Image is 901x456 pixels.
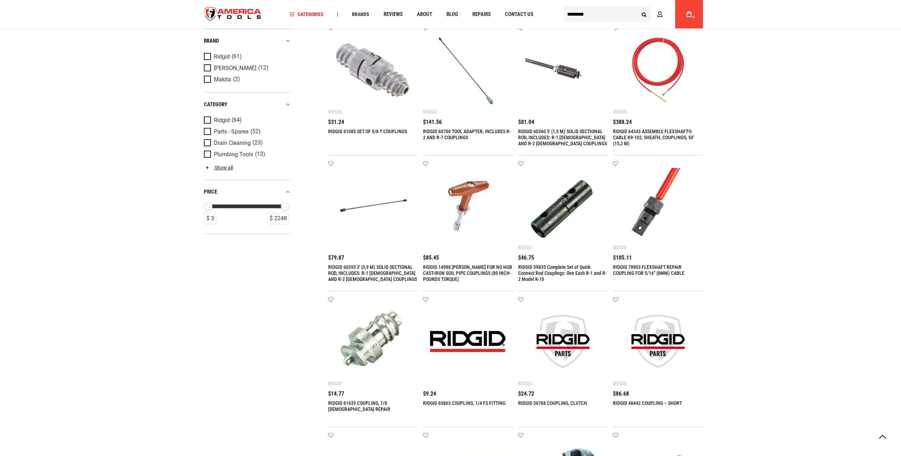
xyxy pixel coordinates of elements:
span: $85.45 [423,255,439,261]
a: RIDGID 61635 COUPLING, 7/8 [DEMOGRAPHIC_DATA] REPAIR [328,400,390,412]
span: Blog [446,12,458,17]
img: RIDGID 14988 TORQUE WRENCH FOR NO HUB CAST-IRON SOIL PIPE COUPLINGS (80 INCH-POUNDS TORQUE) [430,168,506,244]
img: RIDGID 61635 COUPLING, 7/8 MALE REPAIR [335,304,411,379]
span: About [417,12,432,17]
div: Ridgid [613,245,627,250]
span: [PERSON_NAME] [214,65,256,71]
span: Ridgid [214,53,230,60]
span: $46.75 [518,255,534,261]
img: RIDGID 61085 SET OF 5/8 T COUPLINGS [335,32,411,108]
a: RIDGID 59835 Complete Set of Quick Connect Rod Couplings: One Each R-1 and R-2 Model K-10 [518,264,607,282]
div: category [204,99,291,109]
img: RIDGID 59835 Complete Set of Quick Connect Rod Couplings: One Each R-1 and R-2 Model K-10 [525,168,601,244]
span: (23) [253,140,263,146]
div: Ridgid [518,381,532,386]
span: (61) [232,54,242,60]
a: Reviews [380,10,406,19]
span: Categories [289,12,324,17]
span: $388.24 [613,119,632,125]
span: 0 [693,15,695,19]
a: Brands [349,10,373,19]
span: Parts - Spares [214,128,249,135]
div: Ridgid [518,245,532,250]
a: About [414,10,435,19]
div: Ridgid [328,109,342,115]
a: Drain Cleaning (23) [204,139,289,147]
span: Contact Us [505,12,533,17]
a: RIDGID 60700 TOOL ADAPTER, INCLUDES R-2 AND R-7 COUPLINGS [423,129,511,140]
span: Brands [352,12,369,17]
div: Brand [204,36,291,45]
a: Repairs [469,10,494,19]
span: $79.87 [328,255,344,261]
img: RIDGID 78903 FLEXSHAFT REPAIR COUPLING FOR 5/16 [620,168,696,244]
span: $105.11 [613,255,632,261]
span: Plumbing Tools [214,151,253,157]
a: Makita (2) [204,75,289,83]
span: $141.56 [423,119,442,125]
div: Ridgid [328,381,342,386]
a: RIDGID 60355 3' (0,9 M) SOLID SECTIONAL ROD, INCLUDES: R-1 [DEMOGRAPHIC_DATA] AND R-2 [DEMOGRAPHI... [328,264,417,282]
div: price [204,187,291,196]
span: $14.77 [328,391,344,397]
a: Ridgid (64) [204,116,289,124]
img: RIDGID 64343 ASSEMBLY, FLEXSHAFT® CABLE K9-102, SHEATH, COUPLINGS, 50' (15,2 M) [620,32,696,108]
span: (12) [258,65,268,71]
div: Ridgid [613,109,627,115]
span: $24.72 [518,391,534,397]
a: store logo [199,1,267,28]
button: Search [637,7,651,21]
a: Categories [286,10,327,19]
a: RIDGID 65863 COUPLING, 1/4 FS FITTING [423,400,505,406]
div: Product Filters [204,28,291,233]
a: Show all [204,164,233,170]
img: RIDGID 60360 5' (1,5 M) SOLID SECTIONAL ROD, INCLUDES: R-1 MALE AND R-2 FEMALE COUPLINGS [525,32,601,108]
a: Contact Us [502,10,537,19]
a: RIDGID 64343 ASSEMBLY, FLEXSHAFT® CABLE K9-102, SHEATH, COUPLINGS, 50' (15,2 M) [613,129,694,146]
img: RIDGID 56768 COUPLING, CLUTCH [525,304,601,379]
span: Makita [214,76,231,82]
div: Ridgid [613,381,627,386]
img: RIDGID 65863 COUPLING, 1/4 FS FITTING [430,304,506,379]
a: RIDGID 60360 5' (1,5 M) SOLID SECTIONAL ROD, INCLUDES: R-1 [DEMOGRAPHIC_DATA] AND R-2 [DEMOGRAPHI... [518,129,607,146]
a: Parts - Spares (52) [204,127,289,135]
a: RIDGID 56768 COUPLING, CLUTCH [518,400,587,406]
a: RIDGID 78903 FLEXSHAFT REPAIR COUPLING FOR 5/16" (8MM) CABLE [613,264,684,276]
a: RIDGID 48442 COUPLING – SHORT [613,400,682,406]
span: Ridgid [214,117,230,123]
a: RIDGID 14988 [PERSON_NAME] FOR NO HUB CAST-IRON SOIL PIPE COUPLINGS (80 INCH-POUNDS TORQUE) [423,264,512,282]
a: Ridgid (61) [204,53,289,60]
span: $81.04 [518,119,534,125]
img: RIDGID 48442 COUPLING – SHORT [620,304,696,379]
div: $ 2248 [267,212,289,224]
a: RIDGID 61085 SET OF 5/8 T COUPLINGS [328,129,407,134]
a: Blog [443,10,461,19]
img: RIDGID 60700 TOOL ADAPTER, INCLUDES R-2 AND R-7 COUPLINGS [430,32,506,108]
a: Plumbing Tools (13) [204,150,289,158]
span: Repairs [472,12,491,17]
span: Drain Cleaning [214,140,251,146]
span: (64) [232,117,242,123]
img: RIDGID 60355 3' (0,9 M) SOLID SECTIONAL ROD, INCLUDES: R-1 MALE AND R-2 FEMALE COUPLINGS [335,168,411,244]
span: Reviews [384,12,403,17]
span: (2) [233,76,240,82]
span: $86.68 [613,391,629,397]
span: $31.24 [328,119,344,125]
img: America Tools [199,1,267,28]
a: [PERSON_NAME] (12) [204,64,289,72]
span: (13) [255,151,265,157]
div: Ridgid [423,109,437,115]
div: $ 3 [204,212,216,224]
span: $9.24 [423,391,436,397]
span: (52) [250,129,261,135]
